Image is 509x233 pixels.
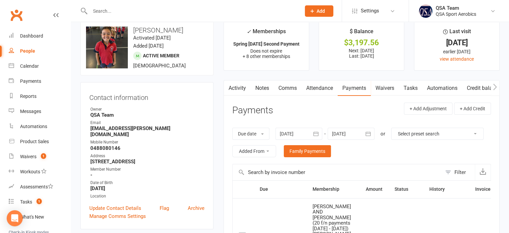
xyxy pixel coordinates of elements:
[133,63,186,69] span: [DEMOGRAPHIC_DATA]
[359,181,389,198] th: Amount
[20,199,32,205] div: Tasks
[20,48,35,54] div: People
[20,214,44,220] div: What's New
[9,119,71,134] a: Automations
[9,149,71,164] a: Waivers 1
[133,35,171,41] time: Activated [DATE]
[454,103,491,115] button: + Add Credit
[254,181,307,198] th: Due
[86,26,208,34] h3: [PERSON_NAME]
[20,63,39,69] div: Calendar
[20,184,53,189] div: Assessments
[317,8,325,14] span: Add
[9,194,71,210] a: Tasks 1
[361,3,379,18] span: Settings
[307,181,359,198] th: Membership
[224,80,251,96] a: Activity
[9,210,71,225] a: What's New
[469,181,500,198] th: Invoice #
[423,181,469,198] th: History
[9,179,71,194] a: Assessments
[20,109,41,114] div: Messages
[9,164,71,179] a: Workouts
[20,139,49,144] div: Product Sales
[90,112,204,118] strong: QSA Team
[233,164,442,180] input: Search by invoice number
[389,181,423,198] th: Status
[90,145,204,151] strong: 0488080146
[247,28,251,35] i: ✓
[420,48,493,55] div: earlier [DATE]
[232,105,273,116] h3: Payments
[422,80,462,96] a: Automations
[274,80,302,96] a: Comms
[90,180,204,186] div: Date of Birth
[9,134,71,149] a: Product Sales
[88,6,296,16] input: Search...
[90,153,204,159] div: Address
[9,74,71,89] a: Payments
[90,106,204,113] div: Owner
[454,168,466,176] div: Filter
[250,48,282,54] span: Does not expire
[436,11,476,17] div: QSA Sport Aerobics
[232,128,269,140] button: Due date
[325,48,398,59] p: Next: [DATE] Last: [DATE]
[380,130,385,138] div: or
[90,139,204,145] div: Mobile Number
[20,33,43,39] div: Dashboard
[247,27,286,40] div: Memberships
[20,154,36,159] div: Waivers
[90,185,204,191] strong: [DATE]
[188,204,204,212] a: Archive
[305,5,333,17] button: Add
[90,172,204,178] strong: -
[350,27,373,39] div: $ Balance
[243,54,290,59] span: + 8 other memberships
[20,78,41,84] div: Payments
[20,169,40,174] div: Workouts
[90,125,204,137] strong: [EMAIL_ADDRESS][PERSON_NAME][DOMAIN_NAME]
[20,124,47,129] div: Automations
[440,56,474,62] a: view attendance
[399,80,422,96] a: Tasks
[41,153,46,159] span: 1
[338,80,371,96] a: Payments
[284,145,331,157] a: Family Payments
[133,43,164,49] time: Added [DATE]
[9,59,71,74] a: Calendar
[90,159,204,165] strong: [STREET_ADDRESS]
[89,212,146,220] a: Manage Comms Settings
[90,120,204,126] div: Email
[8,7,25,23] a: Clubworx
[302,80,338,96] a: Attendance
[89,91,204,101] h3: Contact information
[436,5,476,11] div: QSA Team
[462,80,505,96] a: Credit balance
[442,164,475,180] button: Filter
[89,204,141,212] a: Update Contact Details
[9,89,71,104] a: Reports
[233,41,300,47] strong: Spring [DATE] Second Payment
[232,145,276,157] button: Added From
[420,39,493,46] div: [DATE]
[419,4,432,18] img: thumb_image1645967867.png
[90,193,204,199] div: Location
[325,39,398,46] div: $3,197.56
[7,210,23,226] div: Open Intercom Messenger
[371,80,399,96] a: Waivers
[143,53,179,58] span: Active member
[9,104,71,119] a: Messages
[36,198,42,204] span: 1
[160,204,169,212] a: Flag
[443,27,471,39] div: Last visit
[9,28,71,44] a: Dashboard
[90,166,204,173] div: Member Number
[9,44,71,59] a: People
[86,26,128,68] img: image1730929222.png
[404,103,452,115] button: + Add Adjustment
[251,80,274,96] a: Notes
[20,94,36,99] div: Reports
